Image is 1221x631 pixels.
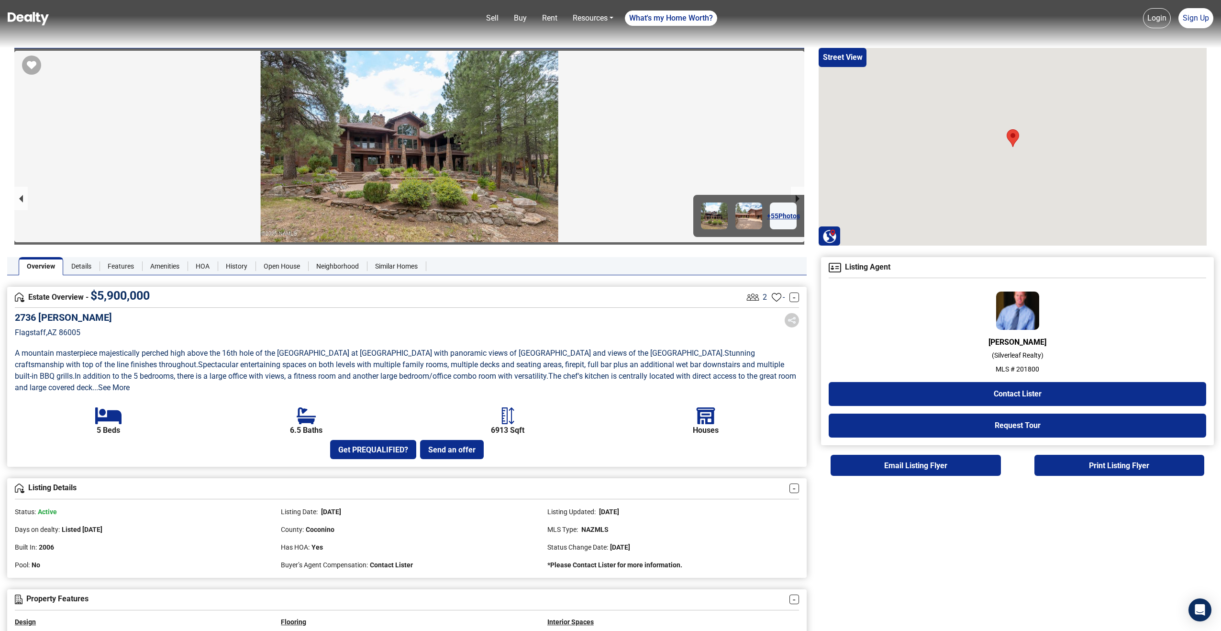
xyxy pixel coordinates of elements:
button: Contact Lister [829,382,1206,406]
a: - [789,595,799,604]
img: Search Homes at Dealty [822,229,837,243]
span: Listing Date: [281,508,318,516]
a: History [218,257,255,275]
b: 6.5 Baths [290,426,322,435]
span: Pool: [15,561,30,569]
span: Days on dealty: [15,526,60,533]
button: Email Listing Flyer [831,455,1000,476]
button: Send an offer [420,440,484,459]
a: Neighborhood [308,257,367,275]
span: No [32,561,40,569]
img: Overview [15,293,24,302]
a: - [789,484,799,493]
a: Login [1143,8,1171,28]
span: Contact Lister [370,561,413,569]
img: Listing View [744,289,761,305]
span: Buyer’s Agent Compensation: [281,561,368,569]
h4: Listing Details [15,484,789,493]
h5: Design [15,618,266,626]
span: Active [38,508,57,516]
span: A mountain masterpiece majestically perched high above the 16th hole of the [GEOGRAPHIC_DATA] at ... [15,349,724,358]
button: Get PREQUALIFIED? [330,440,416,459]
p: MLS # 201800 [829,364,1206,374]
a: Buy [510,9,531,28]
span: County: [281,526,304,533]
button: Print Listing Flyer [1034,455,1204,476]
h4: Property Features [15,595,789,604]
span: Listed [DATE] [62,526,102,533]
img: Image [735,203,762,229]
button: Street View [819,48,866,67]
a: What's my Home Worth? [625,11,717,26]
span: 2006 [39,543,54,551]
h5: 2736 [PERSON_NAME] [15,312,112,323]
b: 5 Beds [97,426,120,435]
img: Features [15,595,22,604]
button: Request Tour [829,414,1206,438]
a: Sell [482,9,502,28]
button: next slide / item [791,187,804,210]
a: Sign Up [1178,8,1213,28]
a: Open House [255,257,308,275]
span: Stunning craftsmanship with top of the line finishes throughout . [15,349,757,369]
strong: *Please Contact Lister for more information. [547,561,682,569]
img: Overview [15,484,24,493]
a: Rent [538,9,561,28]
a: Similar Homes [367,257,426,275]
span: Status: [15,508,36,516]
a: +55Photos [770,203,797,229]
b: 6913 Sqft [491,426,524,435]
span: The chef's kitchen is centrally located with direct access to the great room and large covered deck [15,372,798,392]
span: Listing Updated: [547,508,596,516]
h4: Listing Agent [829,263,1206,272]
span: Built In: [15,543,37,551]
a: HOA [188,257,218,275]
a: Details [63,257,100,275]
span: Has HOA: [281,543,310,551]
span: Spectacular entertaining spaces on both levels with multiple family rooms, multiple decks and sea... [15,360,786,381]
img: Dealty - Buy, Sell & Rent Homes [8,12,49,25]
img: Agent [996,292,1039,330]
h5: Flooring [281,618,533,626]
a: Amenities [142,257,188,275]
span: Status Change Date: [547,543,608,551]
a: - [789,293,799,302]
span: [DATE] [610,543,630,551]
span: [DATE] [598,508,619,516]
span: - [783,292,785,303]
div: Open Intercom Messenger [1188,598,1211,621]
button: previous slide / item [14,187,28,210]
b: Houses [693,426,719,435]
span: Coconino [306,526,334,533]
a: Overview [19,257,63,275]
h6: [PERSON_NAME] [829,338,1206,347]
a: Resources [569,9,617,28]
a: ...See More [92,383,130,392]
img: Image [701,203,728,229]
h4: Estate Overview - [15,292,744,303]
img: Favourites [772,293,781,302]
p: Flagstaff , AZ 86005 [15,327,112,338]
a: Features [100,257,142,275]
img: Agent [829,263,841,272]
h5: Interior Spaces [547,618,799,626]
span: $ 5,900,000 [90,289,150,303]
p: ( Silverleaf Realty ) [829,350,1206,361]
span: In addition to the 5 bedrooms, there is a large office with views, a fitness room and another lar... [75,372,548,381]
span: NAZMLS [580,526,609,533]
span: MLS Type: [547,526,578,533]
span: Yes [311,543,323,551]
span: [DATE] [320,508,341,516]
span: 2 [763,292,767,303]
